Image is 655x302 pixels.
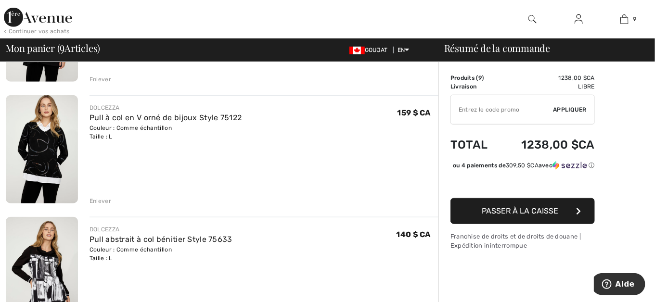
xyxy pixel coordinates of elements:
span: 9 [60,41,64,53]
font: EN [398,47,405,53]
td: Total [450,128,499,161]
div: Franchise de droits et de droits de douane | Expédition ininterrompue [450,232,595,250]
td: Libre [499,82,595,91]
iframe: Opens a widget where you can find more information [594,273,645,297]
img: Pull à col en V orné de bijoux Style 75122 [6,95,78,203]
img: Mes infos [575,13,583,25]
span: Appliquer [553,105,587,114]
div: Résumé de la commande [433,43,649,53]
td: 1238,00 $CA [499,74,595,82]
a: Pull à col en V orné de bijoux Style 75122 [90,113,242,122]
img: Rechercher sur le site Web [528,13,537,25]
img: Sezzle [552,161,587,170]
a: 9 [602,13,647,25]
img: Mon sac [620,13,629,25]
img: 1ère Avenue [4,8,72,27]
div: Enlever [90,75,111,84]
iframe: PayPal-paypal [450,173,595,195]
td: 1238,00 $CA [499,128,595,161]
div: Enlever [90,197,111,205]
font: Couleur : Comme échantillon Taille : L [90,246,172,262]
a: Sign In [567,13,591,25]
span: 309,50 $CA [506,162,539,169]
span: 140 $ CA [397,230,431,239]
span: Passer à la caisse [482,206,559,215]
div: DOLCEZZA [90,103,242,112]
td: ) [450,74,499,82]
td: Livraison [450,82,499,91]
span: 9 [633,15,637,24]
font: Produits ( [450,75,482,81]
span: 9 [478,75,482,81]
font: Mon panier ( [6,41,60,54]
a: Pull abstrait à col bénitier Style 75633 [90,235,232,244]
div: DOLCEZZA [90,225,232,234]
input: Promo code [451,95,553,124]
div: < Continuer vos achats [4,27,70,36]
span: 159 $ CA [398,108,431,117]
font: Couleur : Comme échantillon Taille : L [90,125,172,140]
font: ou 4 paiements de avec [453,162,552,169]
button: Passer à la caisse [450,198,595,224]
span: GOUJAT [349,47,392,53]
img: Dollar canadien [349,47,365,54]
font: Articles) [64,41,100,54]
div: ou 4 paiements de309,50 $CAavecSezzle Click to learn more about Sezzle [450,161,595,173]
